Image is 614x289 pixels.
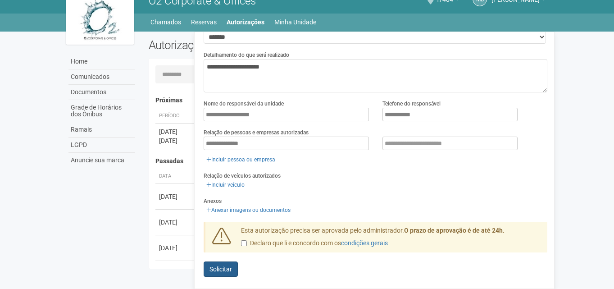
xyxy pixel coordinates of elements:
[241,239,388,248] label: Declaro que li e concordo com os
[68,138,135,153] a: LGPD
[155,158,541,165] h4: Passadas
[159,243,192,252] div: [DATE]
[159,192,192,201] div: [DATE]
[149,38,341,52] h2: Autorizações
[227,16,264,28] a: Autorizações
[155,169,196,184] th: Data
[204,172,281,180] label: Relação de veículos autorizados
[204,197,222,205] label: Anexos
[68,100,135,122] a: Grade de Horários dos Ônibus
[68,54,135,69] a: Home
[234,226,548,252] div: Esta autorização precisa ser aprovada pelo administrador.
[159,127,192,136] div: [DATE]
[274,16,316,28] a: Minha Unidade
[204,51,289,59] label: Detalhamento do que será realizado
[241,240,247,246] input: Declaro que li e concordo com oscondições gerais
[204,261,238,277] button: Solicitar
[209,266,232,273] span: Solicitar
[155,109,196,124] th: Período
[204,205,293,215] a: Anexar imagens ou documentos
[204,155,278,165] a: Incluir pessoa ou empresa
[155,97,541,104] h4: Próximas
[68,85,135,100] a: Documentos
[404,227,505,234] strong: O prazo de aprovação é de até 24h.
[150,16,181,28] a: Chamados
[204,100,284,108] label: Nome do responsável da unidade
[204,180,247,190] a: Incluir veículo
[191,16,217,28] a: Reservas
[382,100,441,108] label: Telefone do responsável
[68,69,135,85] a: Comunicados
[159,218,192,227] div: [DATE]
[341,239,388,247] a: condições gerais
[68,122,135,138] a: Ramais
[159,136,192,145] div: [DATE]
[204,128,309,137] label: Relação de pessoas e empresas autorizadas
[68,153,135,168] a: Anuncie sua marca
